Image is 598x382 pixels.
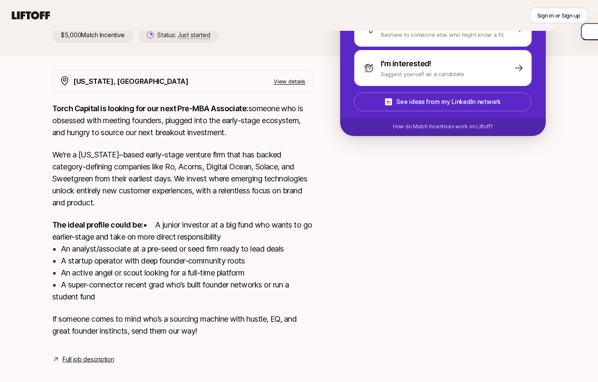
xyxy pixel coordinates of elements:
p: We’re a [US_STATE]–based early-stage venture firm that has backed category-defining companies lik... [52,149,313,209]
p: Reshare to someone else who might know a fit [381,30,504,39]
p: Suggest yourself as a candidate [381,70,464,78]
strong: Torch Capital is looking for our next Pre-MBA Associate: [52,104,248,113]
p: someone who is obsessed with meeting founders, plugged into the early-stage ecosystem, and hungry... [52,103,313,139]
strong: The ideal profile could be: [52,220,143,229]
span: Just started [178,31,210,39]
p: [US_STATE], [GEOGRAPHIC_DATA] [73,76,188,87]
p: See ideas from my LinkedIn network [396,97,500,107]
p: If someone comes to mind who’s a sourcing machine with hustle, EQ, and great founder instincts, s... [52,313,313,337]
a: Full job description [63,354,114,364]
p: I'm interested! [381,58,431,70]
button: See ideas from my LinkedIn network [354,92,531,111]
button: Sign in or Sign up [530,8,588,23]
p: How do Match Incentives work on Liftoff? [393,123,493,130]
p: • A junior investor at a big fund who wants to go earlier-stage and take on more direct responsib... [52,219,313,303]
p: $5,000 Match Incentive [52,27,133,43]
p: View details [274,77,305,86]
p: Status: [157,30,210,40]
